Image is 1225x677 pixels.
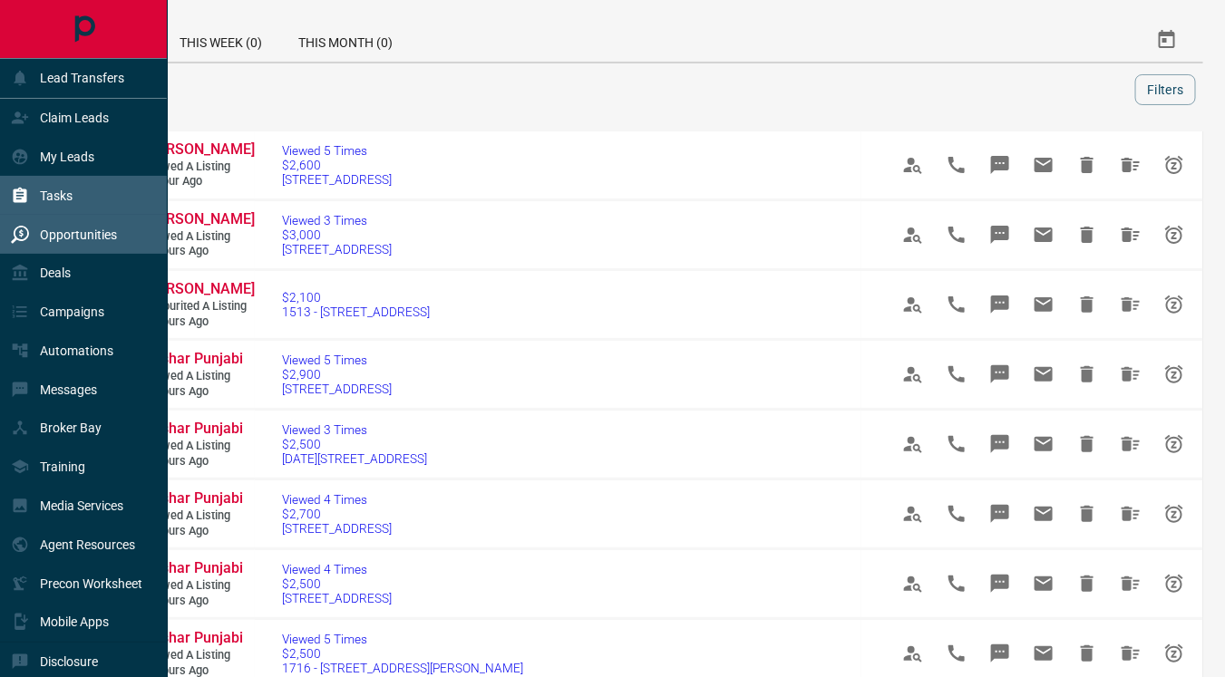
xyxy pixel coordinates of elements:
span: Hide [1065,353,1109,396]
span: Hide [1065,422,1109,466]
span: $2,700 [282,507,392,521]
span: Message [978,562,1022,605]
span: Viewed a Listing [145,578,254,594]
span: Viewed a Listing [145,439,254,454]
span: Call [935,283,978,326]
span: Email [1022,422,1065,466]
a: Viewed 3 Times$3,000[STREET_ADDRESS] [282,213,392,256]
span: Tushar Punjabi [145,489,243,507]
a: Viewed 5 Times$2,5001716 - [STREET_ADDRESS][PERSON_NAME] [282,632,523,675]
span: 1513 - [STREET_ADDRESS] [282,305,430,319]
span: View Profile [891,283,935,326]
span: 4 hours ago [145,314,254,330]
span: Call [935,213,978,256]
span: [STREET_ADDRESS] [282,172,392,187]
span: Viewed 5 Times [282,143,392,158]
a: Tushar Punjabi [145,350,254,369]
span: 5 hours ago [145,454,254,469]
span: $2,500 [282,437,427,451]
span: Call [935,492,978,536]
a: [PERSON_NAME] [145,280,254,299]
span: Hide [1065,562,1109,605]
button: Select Date Range [1145,18,1189,62]
span: Message [978,283,1022,326]
span: $2,600 [282,158,392,172]
span: View Profile [891,143,935,187]
span: 5 hours ago [145,524,254,539]
span: View Profile [891,562,935,605]
span: Message [978,632,1022,675]
span: Hide All from Tushar Punjabi [1109,562,1152,605]
span: 1716 - [STREET_ADDRESS][PERSON_NAME] [282,661,523,675]
span: View Profile [891,353,935,396]
span: Message [978,213,1022,256]
span: Hide All from Tushar Punjabi [1109,353,1152,396]
a: $2,1001513 - [STREET_ADDRESS] [282,290,430,319]
span: 2 hours ago [145,244,254,259]
a: Viewed 4 Times$2,700[STREET_ADDRESS] [282,492,392,536]
a: Viewed 5 Times$2,600[STREET_ADDRESS] [282,143,392,187]
span: Message [978,143,1022,187]
span: 5 hours ago [145,384,254,400]
span: Snooze [1152,353,1196,396]
span: Favourited a Listing [145,299,254,314]
span: Snooze [1152,143,1196,187]
span: Call [935,632,978,675]
span: Hide All from Tushar Punjabi [1109,422,1152,466]
a: [PERSON_NAME] [145,140,254,160]
span: Snooze [1152,422,1196,466]
a: Tushar Punjabi [145,559,254,578]
span: Viewed 5 Times [282,353,392,367]
span: Message [978,492,1022,536]
span: Viewed a Listing [145,648,254,663]
span: Email [1022,632,1065,675]
span: [PERSON_NAME] [145,210,255,227]
span: Tushar Punjabi [145,559,243,576]
span: $3,000 [282,227,392,242]
span: Hide [1065,213,1109,256]
a: Viewed 4 Times$2,500[STREET_ADDRESS] [282,562,392,605]
span: [DATE][STREET_ADDRESS] [282,451,427,466]
span: Call [935,562,978,605]
span: Hide All from Jan G [1109,213,1152,256]
span: Email [1022,492,1065,536]
span: Tushar Punjabi [145,350,243,367]
span: Tushar Punjabi [145,420,243,437]
a: Tushar Punjabi [145,489,254,508]
span: Email [1022,353,1065,396]
span: 1 hour ago [145,174,254,189]
span: View Profile [891,422,935,466]
span: Snooze [1152,492,1196,536]
span: [PERSON_NAME] [145,140,255,158]
span: View Profile [891,492,935,536]
div: This Week (0) [161,18,280,62]
span: Snooze [1152,632,1196,675]
span: Message [978,422,1022,466]
span: Snooze [1152,562,1196,605]
span: Viewed 5 Times [282,632,523,646]
span: Email [1022,562,1065,605]
span: Hide [1065,632,1109,675]
a: Viewed 3 Times$2,500[DATE][STREET_ADDRESS] [282,422,427,466]
span: Viewed 3 Times [282,422,427,437]
a: Tushar Punjabi [145,629,254,648]
span: Hide All from Valentyna Tkach [1109,283,1152,326]
span: Call [935,422,978,466]
span: [STREET_ADDRESS] [282,521,392,536]
span: Tushar Punjabi [145,629,243,646]
span: Call [935,353,978,396]
span: Message [978,353,1022,396]
span: Viewed 3 Times [282,213,392,227]
span: Snooze [1152,213,1196,256]
span: $2,900 [282,367,392,382]
span: Hide [1065,143,1109,187]
span: Viewed 4 Times [282,562,392,576]
div: This Month (0) [280,18,411,62]
a: [PERSON_NAME] [145,210,254,229]
span: View Profile [891,632,935,675]
span: Hide [1065,283,1109,326]
a: Tushar Punjabi [145,420,254,439]
span: Email [1022,213,1065,256]
span: $2,500 [282,576,392,591]
span: Email [1022,143,1065,187]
